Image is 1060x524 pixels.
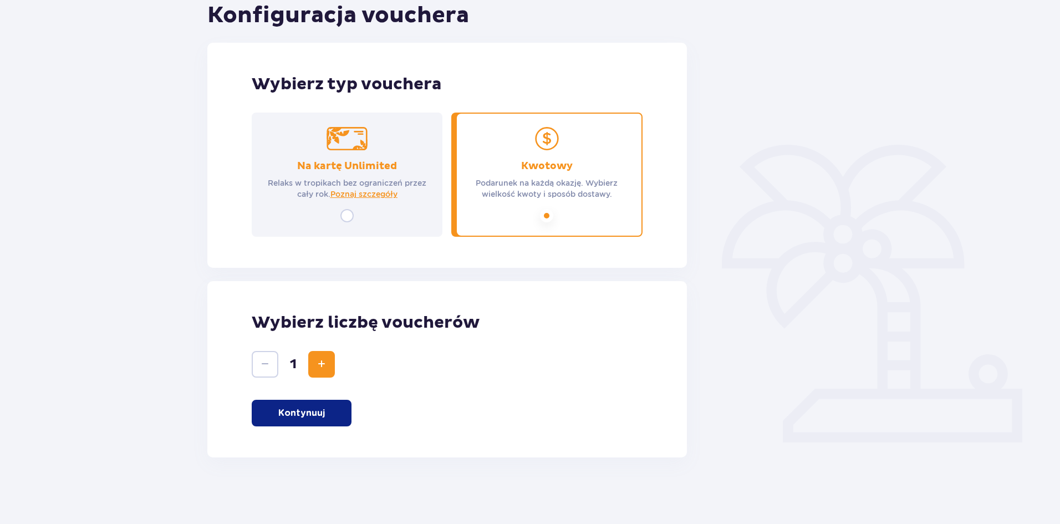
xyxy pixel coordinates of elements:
[281,356,306,373] span: 1
[252,312,643,333] p: Wybierz liczbę voucherów
[297,160,397,173] p: Na kartę Unlimited
[262,177,432,200] p: Relaks w tropikach bez ograniczeń przez cały rok.
[207,2,469,29] h1: Konfiguracja vouchera
[278,407,325,419] p: Kontynuuj
[252,74,643,95] p: Wybierz typ vouchera
[330,189,397,200] a: Poznaj szczegóły
[521,160,573,173] p: Kwotowy
[308,351,335,378] button: Increase
[461,177,632,200] p: Podarunek na każdą okazję. Wybierz wielkość kwoty i sposób dostawy.
[252,400,351,426] button: Kontynuuj
[252,351,278,378] button: Decrease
